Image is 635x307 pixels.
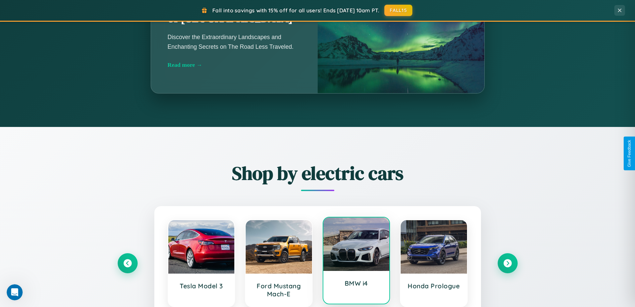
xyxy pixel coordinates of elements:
div: Give Feedback [627,140,632,167]
h3: BMW i4 [330,279,383,287]
h3: Ford Mustang Mach-E [252,282,305,298]
p: Discover the Extraordinary Landscapes and Enchanting Secrets on The Road Less Traveled. [168,32,301,51]
iframe: Intercom live chat [7,284,23,300]
h3: Honda Prologue [407,282,460,290]
span: Fall into savings with 15% off for all users! Ends [DATE] 10am PT. [212,7,379,14]
button: FALL15 [384,5,412,16]
h2: Shop by electric cars [118,160,518,186]
div: Read more → [168,61,301,68]
h3: Tesla Model 3 [175,282,228,290]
